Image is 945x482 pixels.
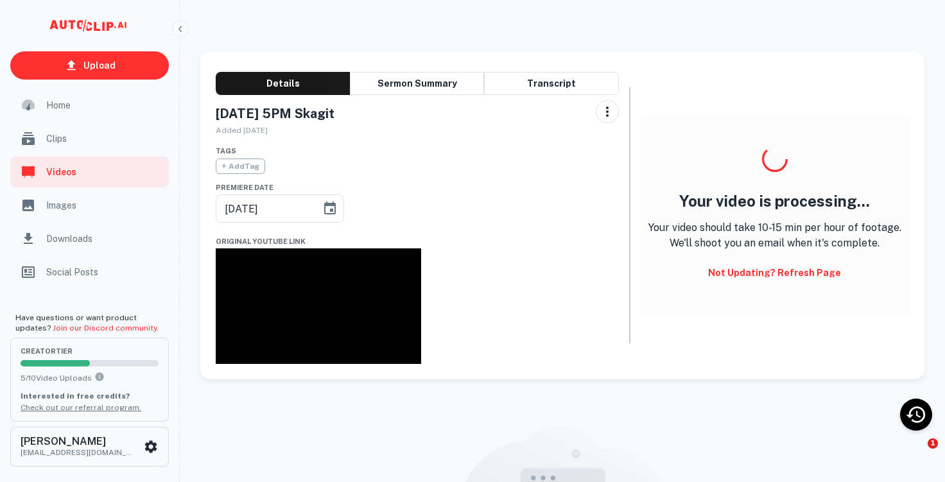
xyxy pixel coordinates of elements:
[216,105,347,122] h5: [DATE] 5PM Skagit
[641,192,909,211] h4: Your video is processing...
[216,72,350,95] button: Details
[53,323,159,332] a: Join our Discord community.
[900,399,932,431] div: Recent Activity
[216,191,312,227] input: mm/dd/yyyy
[94,372,105,382] svg: You can upload 10 videos per month on the creator tier. Upgrade to upload more.
[10,51,169,80] a: Upload
[46,165,161,179] span: Videos
[10,427,169,467] button: [PERSON_NAME][EMAIL_ADDRESS][DOMAIN_NAME]
[10,257,169,288] a: Social Posts
[484,72,618,95] button: Transcript
[641,220,909,251] p: Your video should take 10-15 min per hour of footage. We'll shoot you an email when it's complete.
[216,147,236,155] span: Tags
[216,159,265,174] span: + Add Tag
[21,436,136,447] h6: [PERSON_NAME]
[216,248,421,364] iframe: Saturday Oct 4 5PM Skagit
[350,72,484,95] button: Sermon Summary
[317,196,343,221] button: Choose date, selected date is Oct 6, 2025
[216,126,268,135] span: Added [DATE]
[928,438,938,449] span: 1
[10,157,169,187] a: Videos
[46,232,161,246] span: Downloads
[21,447,136,458] p: [EMAIL_ADDRESS][DOMAIN_NAME]
[216,184,273,191] span: Premiere Date
[21,372,159,384] p: 5 / 10 Video Uploads
[21,403,141,412] a: Check out our referral program.
[10,190,169,221] a: Images
[216,237,306,245] span: Original YouTube Link
[46,98,161,112] span: Home
[703,261,846,284] button: Not updating? Refresh Page
[10,223,169,254] a: Downloads
[10,338,169,421] button: creatorTier5/10Video UploadsYou can upload 10 videos per month on the creator tier. Upgrade to up...
[46,132,161,146] span: Clips
[10,123,169,154] a: Clips
[10,90,169,121] a: Home
[83,58,116,73] p: Upload
[15,313,159,332] span: Have questions or want product updates?
[901,438,932,469] iframe: Intercom live chat
[46,265,161,279] span: Social Posts
[21,390,159,402] p: Interested in free credits?
[21,348,159,355] span: creator Tier
[46,198,161,212] span: Images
